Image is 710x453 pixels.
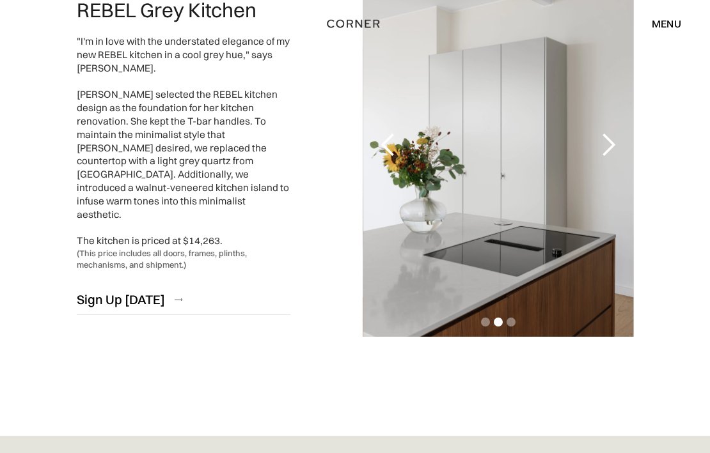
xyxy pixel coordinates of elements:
div: Show slide 2 of 3 [494,318,503,326]
div: menu [652,19,681,29]
div: "I'm in love with the understated elegance of my new REBEL kitchen in a cool grey hue," says [PER... [77,35,290,248]
a: home [321,15,389,32]
div: (This price includes all doors, frames, plinths, mechanisms, and shipment.) [77,248,290,270]
a: Sign Up [DATE] [77,284,290,315]
div: menu [639,13,681,35]
div: Show slide 1 of 3 [481,318,490,326]
div: Sign Up [DATE] [77,291,165,308]
div: Show slide 3 of 3 [507,318,516,326]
